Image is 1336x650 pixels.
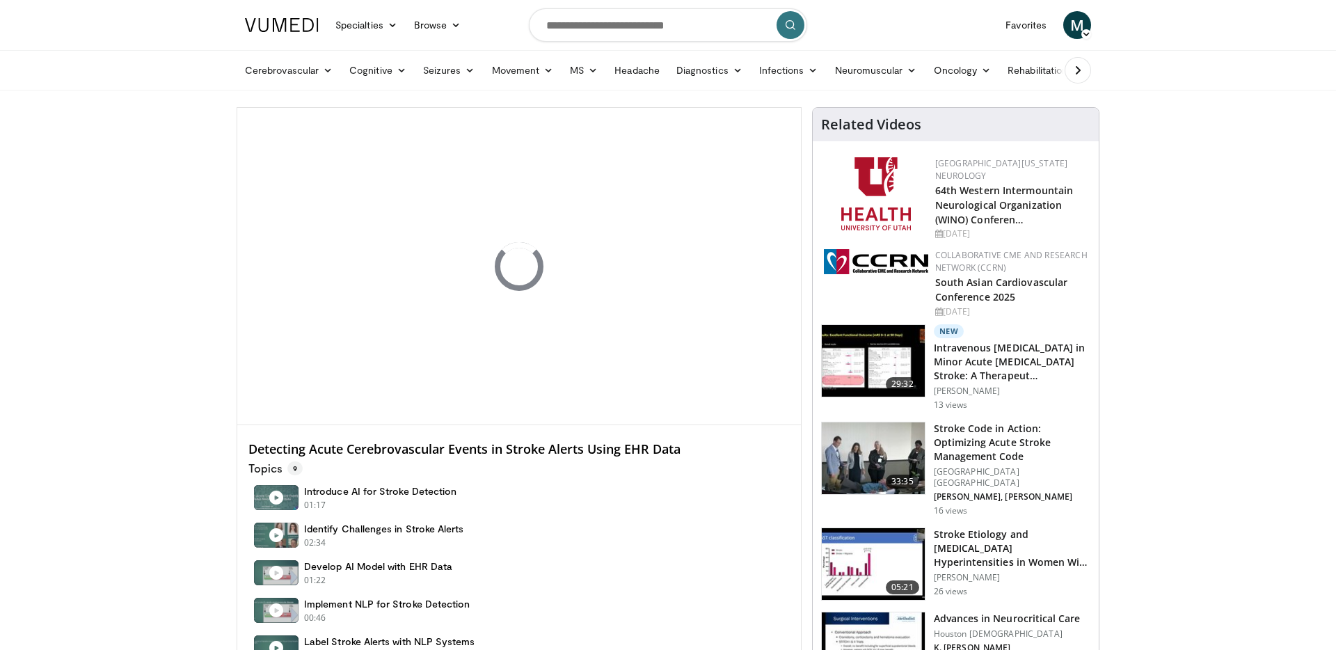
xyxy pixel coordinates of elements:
[886,377,919,391] span: 29:32
[934,324,964,338] p: New
[934,528,1090,569] h3: Stroke Etiology and [MEDICAL_DATA] Hyperintensities in Women With and …
[925,56,1000,84] a: Oncology
[934,505,968,516] p: 16 views
[934,341,1090,383] h3: Intravenous [MEDICAL_DATA] in Minor Acute [MEDICAL_DATA] Stroke: A Therapeut…
[935,276,1068,303] a: South Asian Cardiovascular Conference 2025
[935,306,1088,318] div: [DATE]
[287,461,303,475] span: 9
[841,157,911,230] img: f6362829-b0a3-407d-a044-59546adfd345.png.150x105_q85_autocrop_double_scale_upscale_version-0.2.png
[1063,11,1091,39] a: M
[934,386,1090,397] p: [PERSON_NAME]
[822,422,925,495] img: ead147c0-5e4a-42cc-90e2-0020d21a5661.150x105_q85_crop-smart_upscale.jpg
[935,157,1068,182] a: [GEOGRAPHIC_DATA][US_STATE] Neurology
[248,442,790,457] h4: Detecting Acute Cerebrovascular Events in Stroke Alerts Using EHR Data
[304,523,464,535] h4: Identify Challenges in Stroke Alerts
[935,184,1074,226] a: 64th Western Intermountain Neurological Organization (WINO) Conferen…
[406,11,470,39] a: Browse
[751,56,827,84] a: Infections
[484,56,562,84] a: Movement
[821,528,1090,601] a: 05:21 Stroke Etiology and [MEDICAL_DATA] Hyperintensities in Women With and … [PERSON_NAME] 26 views
[237,56,341,84] a: Cerebrovascular
[245,18,319,32] img: VuMedi Logo
[304,485,456,498] h4: Introduce AI for Stroke Detection
[304,537,326,549] p: 02:34
[304,560,452,573] h4: Develop AI Model with EHR Data
[934,399,968,411] p: 13 views
[934,586,968,597] p: 26 views
[827,56,925,84] a: Neuromuscular
[415,56,484,84] a: Seizures
[304,574,326,587] p: 01:22
[934,612,1081,626] h3: Advances in Neurocritical Care
[997,11,1055,39] a: Favorites
[934,628,1081,640] p: Houston [DEMOGRAPHIC_DATA]
[341,56,415,84] a: Cognitive
[304,499,326,512] p: 01:17
[304,635,475,648] h4: Label Stroke Alerts with NLP Systems
[821,116,921,133] h4: Related Videos
[237,108,801,425] video-js: Video Player
[886,475,919,489] span: 33:35
[935,228,1088,240] div: [DATE]
[934,422,1090,463] h3: Stroke Code in Action: Optimizing Acute Stroke Management Code
[327,11,406,39] a: Specialties
[935,249,1088,274] a: Collaborative CME and Research Network (CCRN)
[821,422,1090,516] a: 33:35 Stroke Code in Action: Optimizing Acute Stroke Management Code [GEOGRAPHIC_DATA] [GEOGRAPHI...
[886,580,919,594] span: 05:21
[822,325,925,397] img: 480e8b5e-ad78-4e44-a77e-89078085b7cc.150x105_q85_crop-smart_upscale.jpg
[248,461,303,475] p: Topics
[821,324,1090,411] a: 29:32 New Intravenous [MEDICAL_DATA] in Minor Acute [MEDICAL_DATA] Stroke: A Therapeut… [PERSON_N...
[668,56,751,84] a: Diagnostics
[999,56,1076,84] a: Rehabilitation
[934,491,1090,502] p: [PERSON_NAME], [PERSON_NAME]
[934,572,1090,583] p: [PERSON_NAME]
[822,528,925,601] img: 63372f29-e944-464c-a93e-a3b64bc70b6d.150x105_q85_crop-smart_upscale.jpg
[606,56,668,84] a: Headache
[934,466,1090,489] p: [GEOGRAPHIC_DATA] [GEOGRAPHIC_DATA]
[562,56,606,84] a: MS
[529,8,807,42] input: Search topics, interventions
[824,249,928,274] img: a04ee3ba-8487-4636-b0fb-5e8d268f3737.png.150x105_q85_autocrop_double_scale_upscale_version-0.2.png
[304,598,470,610] h4: Implement NLP for Stroke Detection
[304,612,326,624] p: 00:46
